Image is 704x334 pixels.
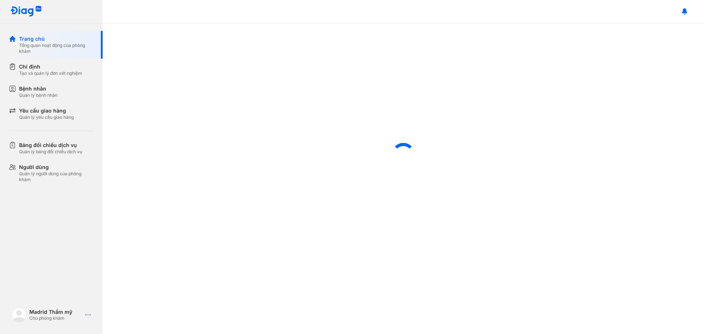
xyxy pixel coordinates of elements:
[19,63,82,70] div: Chỉ định
[10,6,42,17] img: logo
[19,35,94,43] div: Trang chủ
[29,315,82,321] div: Chủ phòng khám
[19,149,82,155] div: Quản lý bảng đối chiếu dịch vụ
[19,107,74,114] div: Yêu cầu giao hàng
[19,171,94,183] div: Quản lý người dùng của phòng khám
[12,308,26,322] img: logo
[19,70,82,76] div: Tạo và quản lý đơn xét nghiệm
[19,43,94,54] div: Tổng quan hoạt động của phòng khám
[19,85,58,92] div: Bệnh nhân
[29,309,82,315] div: Madrid Thẩm mỹ
[19,114,74,120] div: Quản lý yêu cầu giao hàng
[19,164,94,171] div: Người dùng
[19,142,82,149] div: Bảng đối chiếu dịch vụ
[19,92,58,98] div: Quản lý bệnh nhân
